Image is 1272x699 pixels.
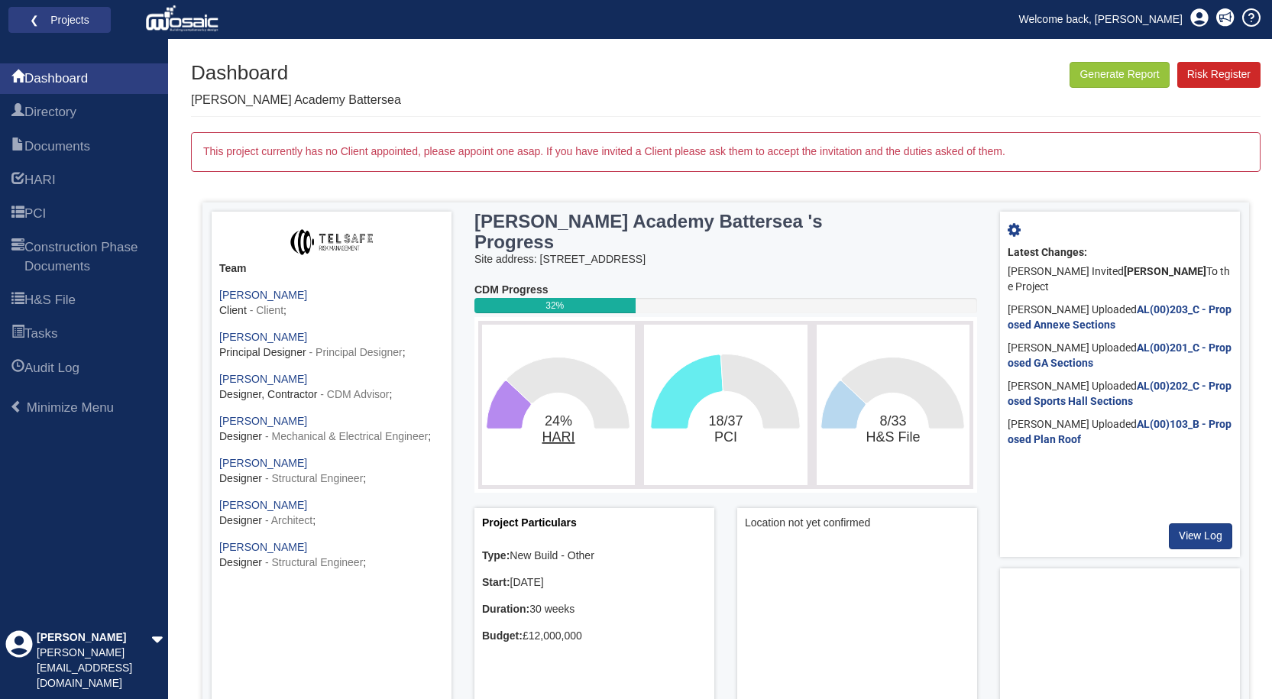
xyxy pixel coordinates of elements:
text: 24% [542,413,575,445]
div: [DATE] [482,575,707,591]
iframe: Chat [1207,630,1261,688]
a: ❮ Projects [18,10,101,30]
a: Welcome back, [PERSON_NAME] [1008,8,1194,31]
div: [PERSON_NAME] Uploaded [1008,375,1232,413]
span: PCI [24,205,46,223]
div: ; [219,372,444,403]
div: [PERSON_NAME] Uploaded [1008,413,1232,451]
div: Site address: [STREET_ADDRESS] [474,252,977,267]
b: Start: [482,576,510,588]
div: [PERSON_NAME] [37,630,151,646]
span: HARI [24,171,56,189]
div: Latest Changes: [1008,245,1232,261]
div: [PERSON_NAME][EMAIL_ADDRESS][DOMAIN_NAME] [37,646,151,691]
div: Team [219,261,444,277]
a: [PERSON_NAME] [219,289,307,301]
span: PCI [11,205,24,224]
svg: 18/37​PCI [648,328,803,481]
a: Risk Register [1177,62,1261,88]
a: [PERSON_NAME] [219,331,307,343]
img: logo_white.png [145,4,222,34]
span: Location not yet confirmed [745,516,870,529]
div: Profile [5,630,33,691]
span: - Principal Designer [309,346,403,358]
b: Duration: [482,603,529,615]
span: Designer [219,430,262,442]
a: AL(00)103_B - Proposed Plan Roof [1008,418,1232,445]
span: Dashboard [24,70,88,88]
span: Construction Phase Documents [24,238,157,276]
span: - Architect [265,514,312,526]
span: Minimize Menu [10,400,23,413]
div: [PERSON_NAME] Uploaded [1008,299,1232,337]
span: Designer [219,556,262,568]
a: AL(00)202_C - Proposed Sports Hall Sections [1008,380,1232,407]
div: ; [219,540,444,571]
span: HARI [11,172,24,190]
span: Audit Log [11,360,24,378]
img: eFgMaQAAAABJRU5ErkJggg== [288,227,375,257]
tspan: HARI [542,429,575,445]
div: ; [219,456,444,487]
div: ; [219,330,444,361]
div: CDM Progress [474,283,977,298]
div: 30 weeks [482,602,707,617]
p: [PERSON_NAME] Academy Battersea [191,92,401,109]
span: Documents [11,138,24,157]
button: Generate Report [1070,62,1169,88]
span: - Structural Engineer [265,556,363,568]
b: [PERSON_NAME] [1124,265,1206,277]
span: - Mechanical & Electrical Engineer [265,430,428,442]
span: Minimize Menu [27,400,114,415]
div: ; [219,288,444,319]
div: 32% [474,298,636,313]
div: ; [219,498,444,529]
a: View Log [1169,523,1232,549]
tspan: H&S File [866,429,920,445]
b: Budget: [482,629,523,642]
span: Client [219,304,247,316]
span: Designer [219,514,262,526]
text: 8/33 [866,413,920,445]
div: [PERSON_NAME] Uploaded [1008,337,1232,375]
div: New Build - Other [482,549,707,564]
a: [PERSON_NAME] [219,499,307,511]
span: Designer [219,472,262,484]
div: £12,000,000 [482,629,707,644]
span: Audit Log [24,359,79,377]
h3: [PERSON_NAME] Academy Battersea 's Progress [474,212,889,252]
a: [PERSON_NAME] [219,457,307,469]
span: H&S File [24,291,76,309]
span: Construction Phase Documents [11,239,24,277]
span: Principal Designer [219,346,306,358]
a: AL(00)201_C - Proposed GA Sections [1008,341,1232,369]
span: Designer, Contractor [219,388,317,400]
a: [PERSON_NAME] [219,373,307,385]
b: Type: [482,549,510,561]
div: This project currently has no Client appointed, please appoint one asap. If you have invited a Cl... [191,132,1261,172]
div: [PERSON_NAME] Invited To the Project [1008,261,1232,299]
svg: 24%​HARI [486,328,630,481]
div: ; [219,414,444,445]
a: AL(00)203_C - Proposed Annexe Sections [1008,303,1232,331]
span: Documents [24,138,90,156]
span: Directory [24,103,76,121]
a: Project Particulars [482,516,577,529]
tspan: PCI [714,429,737,445]
a: [PERSON_NAME] [219,541,307,553]
span: H&S File [11,292,24,310]
span: - Client [250,304,283,316]
h1: Dashboard [191,62,401,84]
a: [PERSON_NAME] [219,415,307,427]
span: Directory [11,104,24,122]
text: 18/37 [708,413,743,445]
span: - Structural Engineer [265,472,363,484]
svg: 8/33​H&S File [820,328,965,481]
span: Dashboard [11,70,24,89]
span: Tasks [11,325,24,344]
span: - CDM Advisor [320,388,389,400]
